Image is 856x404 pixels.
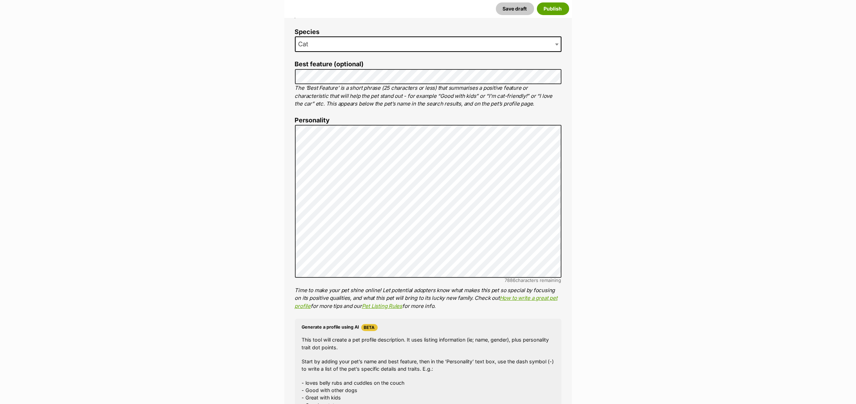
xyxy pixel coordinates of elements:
button: Save draft [496,2,534,15]
label: Best feature (optional) [295,61,561,68]
a: Pet Listing Rules [362,303,402,309]
label: Personality [295,117,561,124]
a: How to write a great pet profile [295,295,558,309]
span: Cat [296,39,316,49]
p: Time to make your pet shine online! Let potential adopters know what makes this pet so special by... [295,287,561,310]
button: Publish [537,2,569,15]
span: 7886 [505,277,516,283]
div: characters remaining [295,278,561,283]
span: Beta [361,324,378,331]
p: This tool will create a pet profile description. It uses listing information (ie; name, gender), ... [302,336,554,351]
h4: Generate a profile using AI [302,324,554,331]
p: Start by adding your pet’s name and best feature, then in the ‘Personality’ text box, use the das... [302,358,554,373]
label: Species [295,28,561,36]
p: The ‘Best Feature’ is a short phrase (25 characters or less) that summarises a positive feature o... [295,84,561,108]
span: Cat [295,36,561,52]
